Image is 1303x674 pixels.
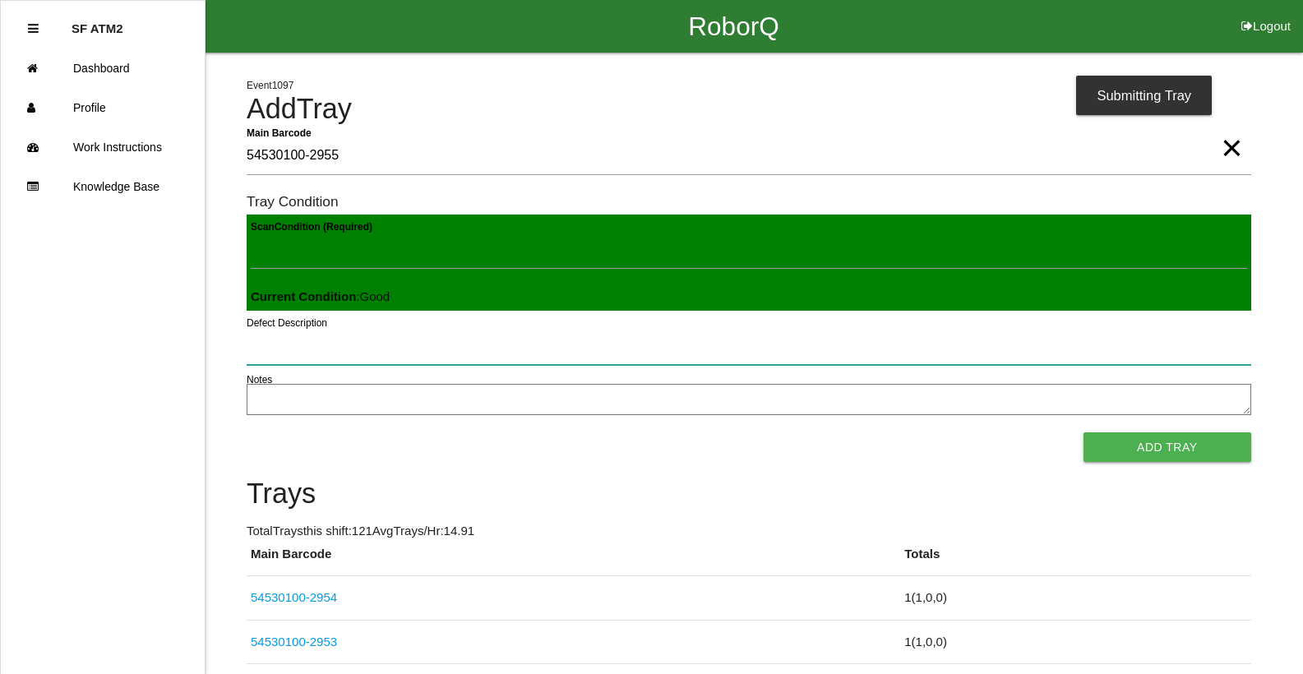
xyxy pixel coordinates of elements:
[1,127,205,167] a: Work Instructions
[28,9,39,48] div: Close
[251,221,372,233] b: Scan Condition (Required)
[900,620,1250,664] td: 1 ( 1 , 0 , 0 )
[251,590,337,604] a: 54530100-2954
[1,48,205,88] a: Dashboard
[247,127,312,138] b: Main Barcode
[1,88,205,127] a: Profile
[251,289,356,303] b: Current Condition
[1221,115,1242,148] span: Clear Input
[247,94,1251,125] h4: Add Tray
[247,137,1251,175] input: Required
[247,316,327,330] label: Defect Description
[247,80,293,91] span: Event 1097
[1,167,205,206] a: Knowledge Base
[247,545,900,576] th: Main Barcode
[247,372,272,387] label: Notes
[251,289,390,303] span: : Good
[72,9,123,35] p: SF ATM2
[247,194,1251,210] h6: Tray Condition
[251,635,337,649] a: 54530100-2953
[1076,76,1212,115] div: Submitting Tray
[247,522,1251,541] p: Total Trays this shift: 121 Avg Trays /Hr: 14.91
[900,545,1250,576] th: Totals
[900,576,1250,621] td: 1 ( 1 , 0 , 0 )
[1084,432,1251,462] button: Add Tray
[247,478,1251,510] h4: Trays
